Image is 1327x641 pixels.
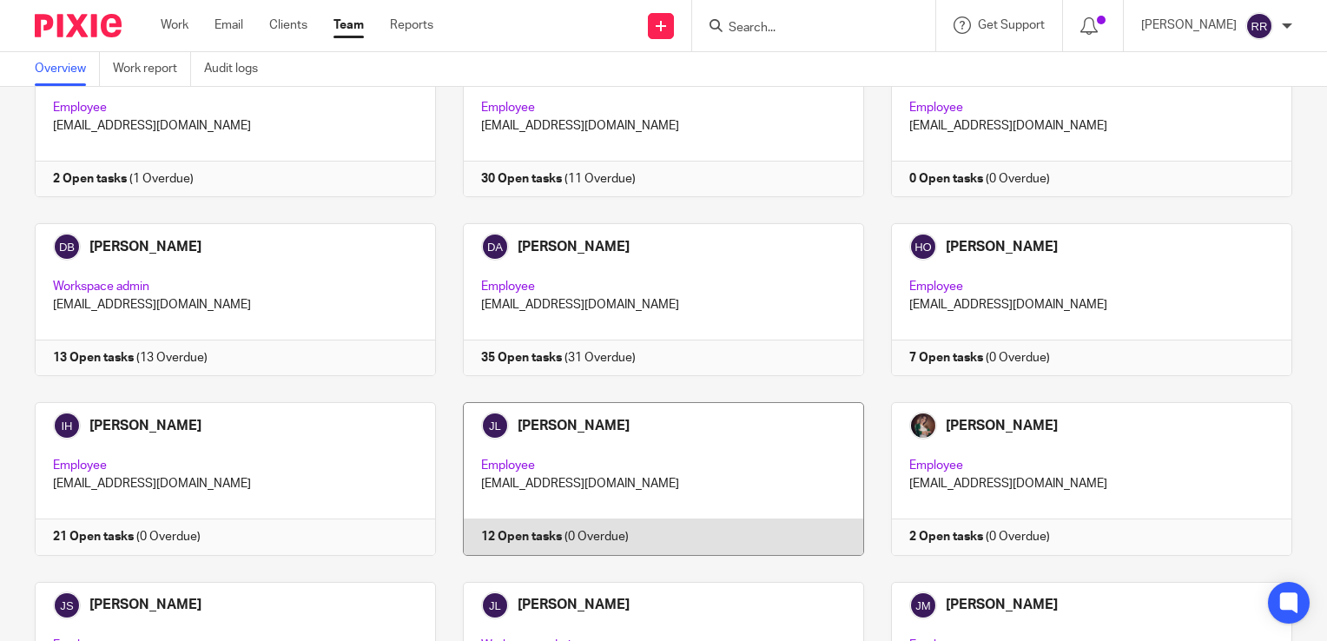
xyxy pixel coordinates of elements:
[390,17,433,34] a: Reports
[35,14,122,37] img: Pixie
[113,52,191,86] a: Work report
[1141,17,1237,34] p: [PERSON_NAME]
[161,17,188,34] a: Work
[35,52,100,86] a: Overview
[269,17,307,34] a: Clients
[215,17,243,34] a: Email
[204,52,271,86] a: Audit logs
[978,19,1045,31] span: Get Support
[727,21,883,36] input: Search
[333,17,364,34] a: Team
[1245,12,1273,40] img: svg%3E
